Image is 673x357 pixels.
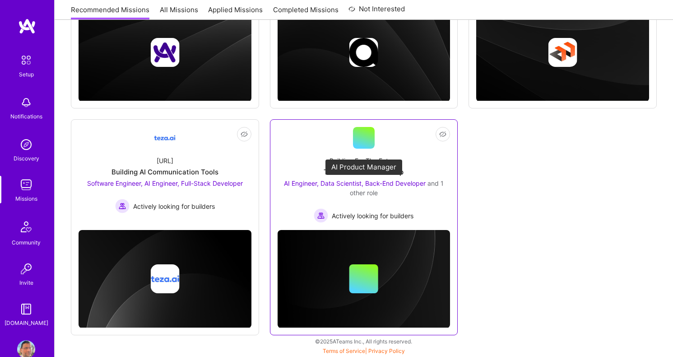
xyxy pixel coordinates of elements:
img: Company logo [150,264,179,293]
div: Building For The Future [330,156,398,165]
div: Community [12,238,41,247]
a: Company Logo[URL]Building AI Communication ToolsSoftware Engineer, AI Engineer, Full-Stack Develo... [79,127,251,223]
img: Invite [17,260,35,278]
a: Applied Missions [208,5,263,20]
i: icon EyeClosed [439,131,446,138]
div: Invite [19,278,33,287]
div: Team for a Tech Startup [324,167,404,177]
img: Actively looking for builders [314,208,328,223]
div: Building AI Communication Tools [111,167,218,177]
img: Company logo [548,38,577,67]
a: Terms of Service [323,348,365,354]
div: Setup [19,70,34,79]
a: Not Interested [348,4,405,20]
img: Company logo [150,38,179,67]
span: Software Engineer, AI Engineer, Full-Stack Developer [87,179,243,187]
span: Actively looking for builders [133,202,215,211]
a: All Missions [160,5,198,20]
img: guide book [17,300,35,318]
div: Discovery [14,154,39,163]
span: | [323,348,405,354]
img: teamwork [17,176,35,194]
img: Community [15,216,37,238]
img: bell [17,94,35,112]
a: Recommended Missions [71,5,149,20]
span: Actively looking for builders [332,211,413,221]
div: Notifications [10,112,42,121]
img: discovery [17,136,35,154]
img: setup [17,51,36,70]
img: Actively looking for builders [115,199,130,213]
img: cover [79,230,251,328]
a: Completed Missions [273,5,339,20]
span: AI Engineer, Data Scientist, Back-End Developer [284,179,426,187]
div: [URL] [157,156,173,165]
div: Missions [15,194,37,203]
img: Company Logo [154,127,176,149]
a: Building For The FutureTeam for a Tech StartupAI Engineer, Data Scientist, Back-End Developer and... [278,127,450,223]
div: [DOMAIN_NAME] [5,318,48,328]
div: © 2025 ATeams Inc., All rights reserved. [54,330,673,352]
a: Privacy Policy [368,348,405,354]
img: cover [278,230,450,328]
img: Company logo [349,38,378,67]
i: icon EyeClosed [241,131,248,138]
img: logo [18,18,36,34]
